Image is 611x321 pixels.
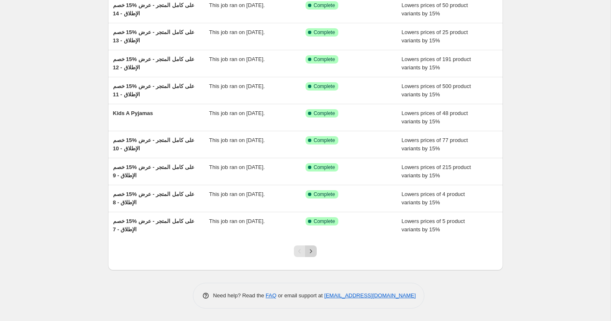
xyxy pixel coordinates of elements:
a: FAQ [266,292,276,299]
span: Lowers prices of 500 product variants by 15% [402,83,471,98]
span: This job ran on [DATE]. [209,218,265,224]
span: خصم ‎15% على كامل المتجر - عرض الإطلاق - 7 [113,218,195,233]
span: Need help? Read the [213,292,266,299]
span: Lowers prices of 77 product variants by 15% [402,137,468,152]
span: Complete [314,83,335,90]
span: Lowers prices of 5 product variants by 15% [402,218,465,233]
span: Complete [314,137,335,144]
span: Lowers prices of 4 product variants by 15% [402,191,465,206]
span: خصم ‎15% على كامل المتجر - عرض الإطلاق - 14 [113,2,195,17]
span: Complete [314,2,335,9]
button: Next [305,245,317,257]
span: Lowers prices of 191 product variants by 15% [402,56,471,71]
span: Complete [314,29,335,36]
span: Lowers prices of 48 product variants by 15% [402,110,468,125]
span: This job ran on [DATE]. [209,164,265,170]
span: خصم ‎15% على كامل المتجر - عرض الإطلاق - 11 [113,83,195,98]
span: Complete [314,164,335,171]
span: Lowers prices of 25 product variants by 15% [402,29,468,44]
span: Complete [314,191,335,198]
span: Kids A Pyjamas [113,110,153,116]
span: خصم ‎15% على كامل المتجر - عرض الإطلاق - 10 [113,137,195,152]
span: Lowers prices of 215 product variants by 15% [402,164,471,179]
span: This job ran on [DATE]. [209,2,265,8]
span: Complete [314,110,335,117]
span: خصم ‎15% على كامل المتجر - عرض الإطلاق - 8 [113,191,195,206]
span: خصم ‎15% على كامل المتجر - عرض الإطلاق - 12 [113,56,195,71]
span: Complete [314,218,335,225]
span: Lowers prices of 50 product variants by 15% [402,2,468,17]
a: [EMAIL_ADDRESS][DOMAIN_NAME] [324,292,416,299]
span: This job ran on [DATE]. [209,137,265,143]
span: Complete [314,56,335,63]
span: or email support at [276,292,324,299]
span: خصم ‎15% على كامل المتجر - عرض الإطلاق - 9 [113,164,195,179]
nav: Pagination [294,245,317,257]
span: This job ran on [DATE]. [209,29,265,35]
span: This job ran on [DATE]. [209,191,265,197]
span: This job ran on [DATE]. [209,83,265,89]
span: خصم ‎15% على كامل المتجر - عرض الإطلاق - 13 [113,29,195,44]
span: This job ran on [DATE]. [209,110,265,116]
span: This job ran on [DATE]. [209,56,265,62]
